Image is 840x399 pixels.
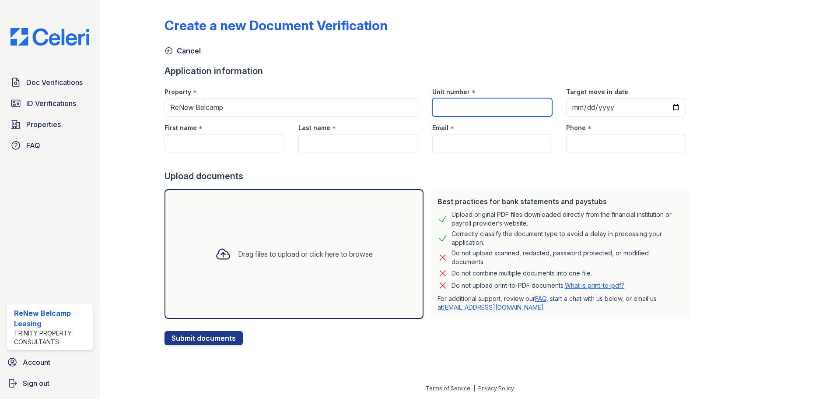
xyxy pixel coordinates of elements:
[164,65,693,77] div: Application information
[298,124,330,132] label: Last name
[451,210,682,228] div: Upload original PDF files downloaded directly from the financial institution or payroll provider’...
[26,119,61,130] span: Properties
[3,374,96,392] a: Sign out
[23,357,50,367] span: Account
[164,124,197,132] label: First name
[443,304,544,311] a: [EMAIL_ADDRESS][DOMAIN_NAME]
[26,140,40,151] span: FAQ
[164,170,693,182] div: Upload documents
[535,295,546,302] a: FAQ
[451,268,592,279] div: Do not combine multiple documents into one file.
[426,385,470,392] a: Terms of Service
[164,18,388,33] div: Create a new Document Verification
[238,249,373,259] div: Drag files to upload or click here to browse
[437,196,682,207] div: Best practices for bank statements and paystubs
[3,353,96,371] a: Account
[451,230,682,247] div: Correctly classify the document type to avoid a delay in processing your application.
[432,88,470,96] label: Unit number
[26,98,76,109] span: ID Verifications
[164,46,201,56] a: Cancel
[432,124,448,132] label: Email
[473,385,475,392] div: |
[7,74,93,91] a: Doc Verifications
[3,28,96,46] img: CE_Logo_Blue-a8612792a0a2168367f1c8372b55b34899dd931a85d93a1a3d3e32e68fde9ad4.png
[565,282,624,289] a: What is print-to-pdf?
[7,95,93,112] a: ID Verifications
[566,124,586,132] label: Phone
[7,116,93,133] a: Properties
[437,294,682,312] p: For additional support, review our , start a chat with us below, or email us at
[14,308,89,329] div: ReNew Belcamp Leasing
[164,88,191,96] label: Property
[14,329,89,346] div: Trinity Property Consultants
[7,137,93,154] a: FAQ
[164,331,243,345] button: Submit documents
[26,77,83,88] span: Doc Verifications
[451,249,682,266] div: Do not upload scanned, redacted, password protected, or modified documents.
[23,378,49,388] span: Sign out
[478,385,514,392] a: Privacy Policy
[566,88,628,96] label: Target move in date
[451,281,624,290] p: Do not upload print-to-PDF documents.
